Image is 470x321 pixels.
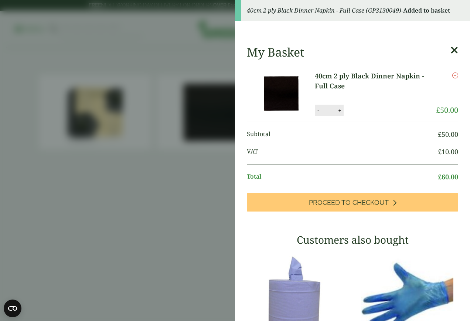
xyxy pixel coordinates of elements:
button: Open CMP widget [4,300,21,317]
span: VAT [247,147,438,157]
span: £ [438,130,442,139]
bdi: 10.00 [438,147,458,156]
a: Proceed to Checkout [247,193,458,212]
img: 40cm 2 ply Black Dinner Napkin-Full Case-0 [248,71,315,116]
a: 40cm 2 ply Black Dinner Napkin - Full Case [315,71,436,91]
h3: Customers also bought [247,234,458,246]
h2: My Basket [247,45,304,59]
span: Total [247,172,438,182]
em: 40cm 2 ply Black Dinner Napkin - Full Case (GP3130049) [247,6,401,14]
button: + [336,107,343,114]
bdi: 50.00 [436,105,458,115]
span: Subtotal [247,129,438,139]
a: Remove this item [452,71,458,80]
span: £ [438,172,442,181]
button: - [315,107,321,114]
bdi: 60.00 [438,172,458,181]
bdi: 50.00 [438,130,458,139]
span: £ [438,147,442,156]
span: Proceed to Checkout [309,199,389,207]
span: £ [436,105,440,115]
strong: Added to basket [403,6,450,14]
